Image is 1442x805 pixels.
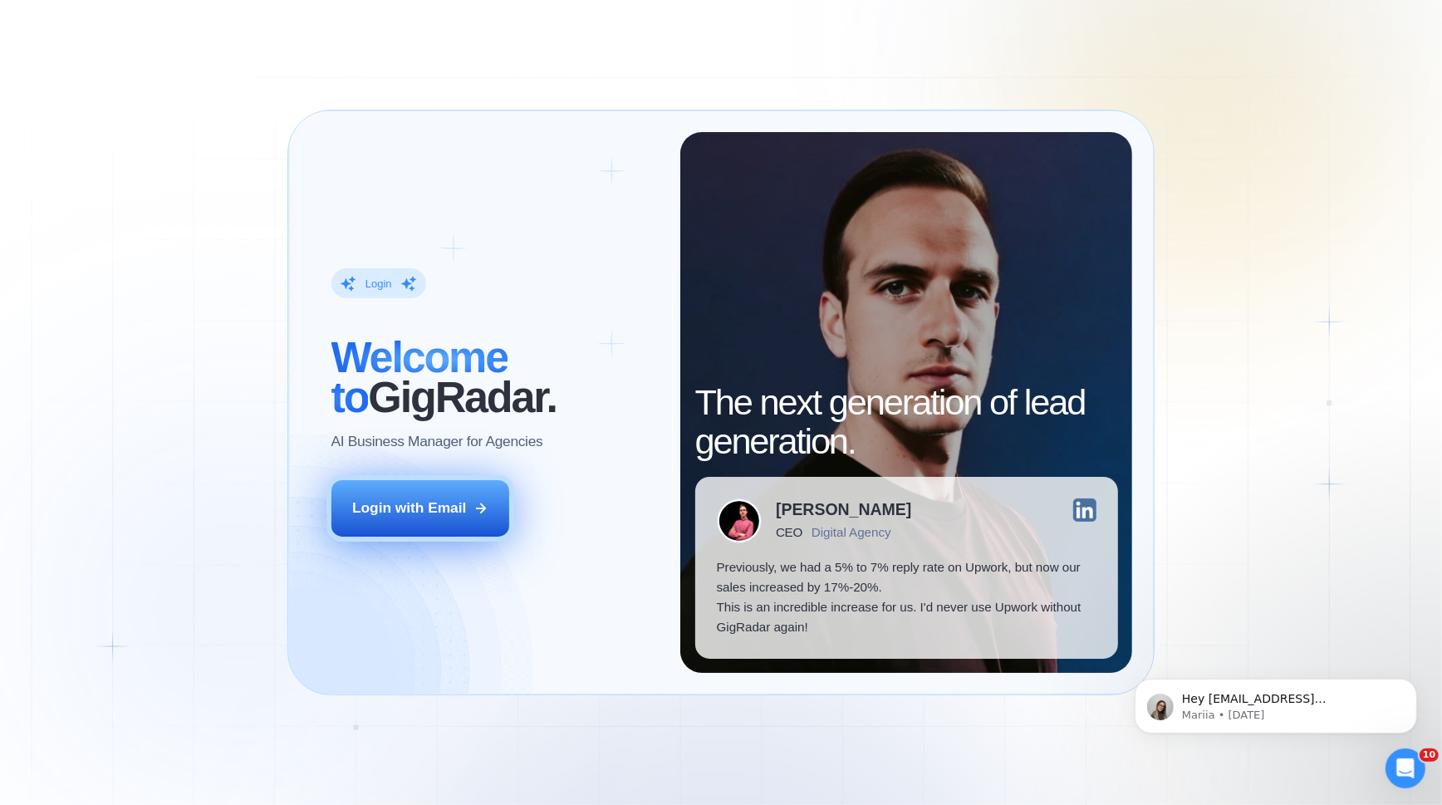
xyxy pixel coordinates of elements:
[1420,749,1439,762] span: 10
[776,525,802,539] div: CEO
[776,502,911,518] div: [PERSON_NAME]
[331,333,508,421] span: Welcome to
[365,277,392,291] div: Login
[72,64,287,79] p: Message from Mariia, sent 4w ago
[72,48,283,292] span: Hey [EMAIL_ADDRESS][DOMAIN_NAME], Looks like your Upwork agency Businessware Technologies ran out...
[331,432,543,452] p: AI Business Manager for Agencies
[352,498,466,518] div: Login with Email
[717,557,1096,637] p: Previously, we had a 5% to 7% reply rate on Upwork, but now our sales increased by 17%-20%. This ...
[695,383,1118,462] h2: The next generation of lead generation.
[1386,749,1425,788] iframe: Intercom live chat
[812,525,891,539] div: Digital Agency
[331,480,510,536] button: Login with Email
[1110,644,1442,760] iframe: Intercom notifications message
[331,338,660,417] h2: ‍ GigRadar.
